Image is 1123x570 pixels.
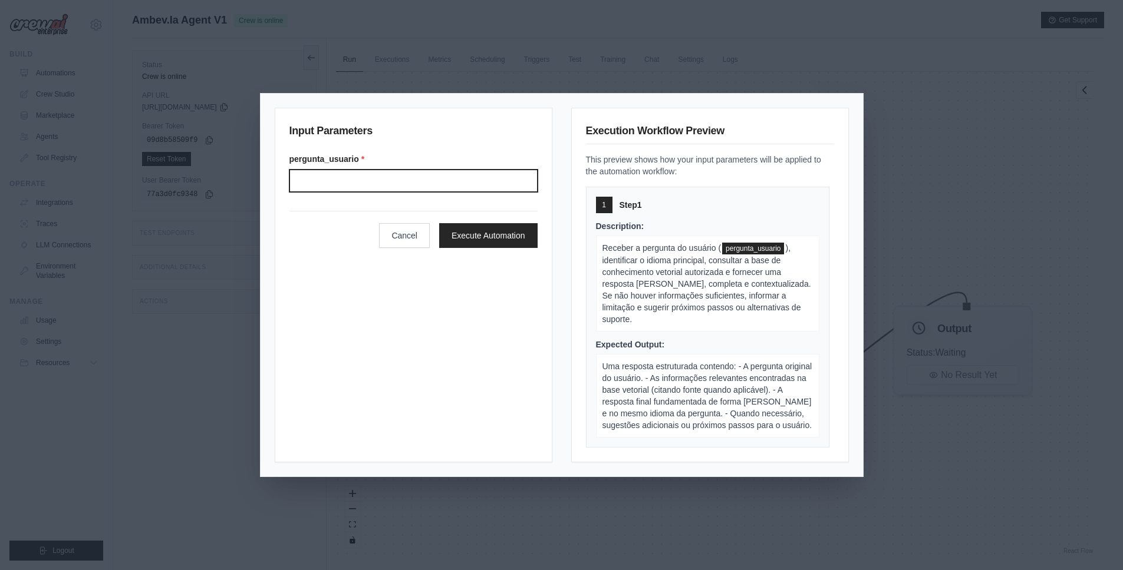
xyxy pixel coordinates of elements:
[1064,513,1123,570] iframe: Chat Widget
[586,122,834,144] h3: Execution Workflow Preview
[586,154,834,177] p: This preview shows how your input parameters will be applied to the automation workflow:
[722,243,784,254] span: pergunta_usuario
[439,223,538,248] button: Execute Automation
[602,200,606,210] span: 1
[289,122,538,144] h3: Input Parameters
[379,223,430,248] button: Cancel
[602,243,722,253] span: Receber a pergunta do usuário (
[596,221,644,231] span: Description:
[602,362,812,430] span: Uma resposta estruturada contendo: - A pergunta original do usuário. - As informações relevantes ...
[602,243,811,324] span: ), identificar o idioma principal, consultar a base de conhecimento vetorial autorizada e fornece...
[620,199,642,211] span: Step 1
[289,153,538,165] label: pergunta_usuario
[596,340,665,349] span: Expected Output:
